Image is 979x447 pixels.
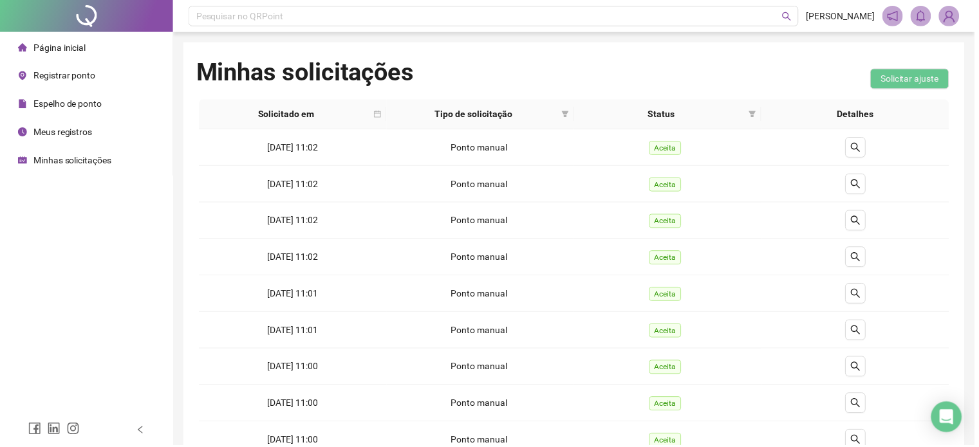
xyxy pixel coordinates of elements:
[67,424,80,437] span: instagram
[749,105,762,124] span: filter
[453,436,510,446] span: Ponto manual
[268,253,319,263] span: [DATE] 11:02
[891,10,902,22] span: notification
[652,361,684,376] span: Aceita
[935,403,966,434] div: Open Intercom Messenger
[453,216,510,226] span: Ponto manual
[854,436,864,446] span: search
[453,399,510,410] span: Ponto manual
[652,325,684,339] span: Aceita
[810,9,879,23] span: [PERSON_NAME]
[854,216,864,226] span: search
[652,398,684,412] span: Aceita
[268,326,319,336] span: [DATE] 11:01
[33,127,93,138] span: Meus registros
[28,424,41,437] span: facebook
[453,143,510,153] span: Ponto manual
[453,326,510,336] span: Ponto manual
[268,363,319,373] span: [DATE] 11:00
[268,436,319,446] span: [DATE] 11:00
[268,216,319,226] span: [DATE] 11:02
[18,43,27,52] span: home
[854,143,864,153] span: search
[268,179,319,190] span: [DATE] 11:02
[33,71,96,81] span: Registrar ponto
[752,111,760,118] span: filter
[582,107,747,122] span: Status
[205,107,370,122] span: Solicitado em
[197,58,416,87] h1: Minhas solicitações
[373,105,386,124] span: calendar
[854,253,864,263] span: search
[18,71,27,80] span: environment
[33,42,86,53] span: Página inicial
[854,326,864,336] span: search
[854,289,864,300] span: search
[652,141,684,156] span: Aceita
[944,6,963,26] img: 89074
[854,399,864,410] span: search
[453,179,510,190] span: Ponto manual
[564,111,572,118] span: filter
[652,178,684,192] span: Aceita
[33,99,102,109] span: Espelho de ponto
[765,100,953,130] th: Detalhes
[884,72,943,86] span: Solicitar ajuste
[453,289,510,300] span: Ponto manual
[18,100,27,109] span: file
[785,12,795,21] span: search
[136,427,145,436] span: left
[874,69,953,89] button: Solicitar ajuste
[652,251,684,266] span: Aceita
[453,363,510,373] span: Ponto manual
[393,107,559,122] span: Tipo de solicitação
[919,10,931,22] span: bell
[33,156,112,166] span: Minhas solicitações
[854,363,864,373] span: search
[268,143,319,153] span: [DATE] 11:02
[561,105,574,124] span: filter
[652,215,684,229] span: Aceita
[48,424,61,437] span: linkedin
[18,128,27,137] span: clock-circle
[652,288,684,302] span: Aceita
[453,253,510,263] span: Ponto manual
[854,179,864,190] span: search
[268,289,319,300] span: [DATE] 11:01
[375,111,383,118] span: calendar
[18,156,27,165] span: schedule
[268,399,319,410] span: [DATE] 11:00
